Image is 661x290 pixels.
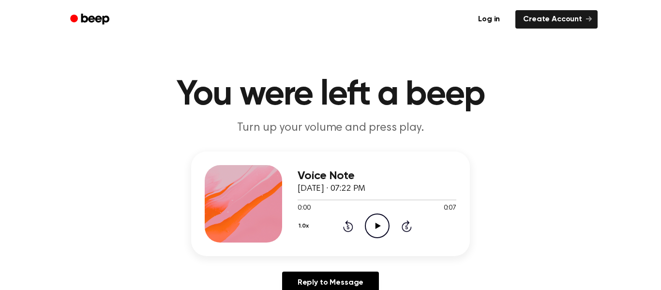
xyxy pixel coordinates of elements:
p: Turn up your volume and press play. [145,120,516,136]
span: [DATE] · 07:22 PM [298,184,365,193]
a: Beep [63,10,118,29]
h1: You were left a beep [83,77,578,112]
span: 0:07 [444,203,456,214]
a: Create Account [515,10,598,29]
h3: Voice Note [298,169,456,183]
span: 0:00 [298,203,310,214]
a: Log in [468,8,510,31]
button: 1.0x [298,218,312,234]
